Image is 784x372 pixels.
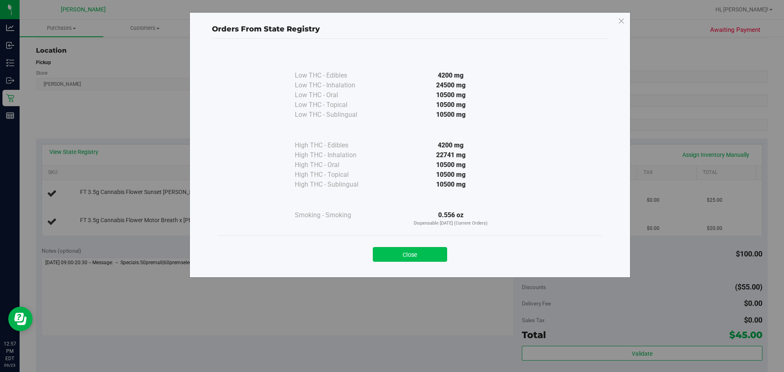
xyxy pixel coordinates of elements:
div: 24500 mg [376,80,525,90]
div: Low THC - Sublingual [295,110,376,120]
p: Dispensable [DATE] (Current Orders) [376,220,525,227]
div: 10500 mg [376,100,525,110]
div: 0.556 oz [376,210,525,227]
div: Low THC - Topical [295,100,376,110]
div: 10500 mg [376,180,525,189]
div: High THC - Edibles [295,140,376,150]
div: High THC - Sublingual [295,180,376,189]
button: Close [373,247,447,262]
div: Low THC - Oral [295,90,376,100]
div: Smoking - Smoking [295,210,376,220]
div: 10500 mg [376,170,525,180]
div: 10500 mg [376,110,525,120]
span: Orders From State Registry [212,25,320,33]
iframe: Resource center [8,307,33,331]
div: High THC - Inhalation [295,150,376,160]
div: Low THC - Edibles [295,71,376,80]
div: 22741 mg [376,150,525,160]
div: 4200 mg [376,140,525,150]
div: 4200 mg [376,71,525,80]
div: Low THC - Inhalation [295,80,376,90]
div: High THC - Oral [295,160,376,170]
div: 10500 mg [376,160,525,170]
div: High THC - Topical [295,170,376,180]
div: 10500 mg [376,90,525,100]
